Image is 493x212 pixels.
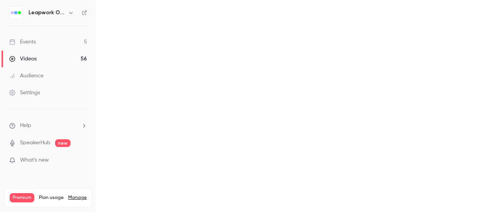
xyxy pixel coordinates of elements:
[20,122,31,130] span: Help
[29,9,65,17] h6: Leapwork Online Event
[9,38,36,46] div: Events
[78,157,87,164] iframe: Noticeable Trigger
[20,156,49,164] span: What's new
[20,139,50,147] a: SpeakerHub
[10,7,22,19] img: Leapwork Online Event
[9,122,87,130] li: help-dropdown-opener
[68,195,87,201] a: Manage
[10,193,34,202] span: Premium
[39,195,64,201] span: Plan usage
[9,55,37,63] div: Videos
[55,139,70,147] span: new
[9,72,44,80] div: Audience
[9,89,40,97] div: Settings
